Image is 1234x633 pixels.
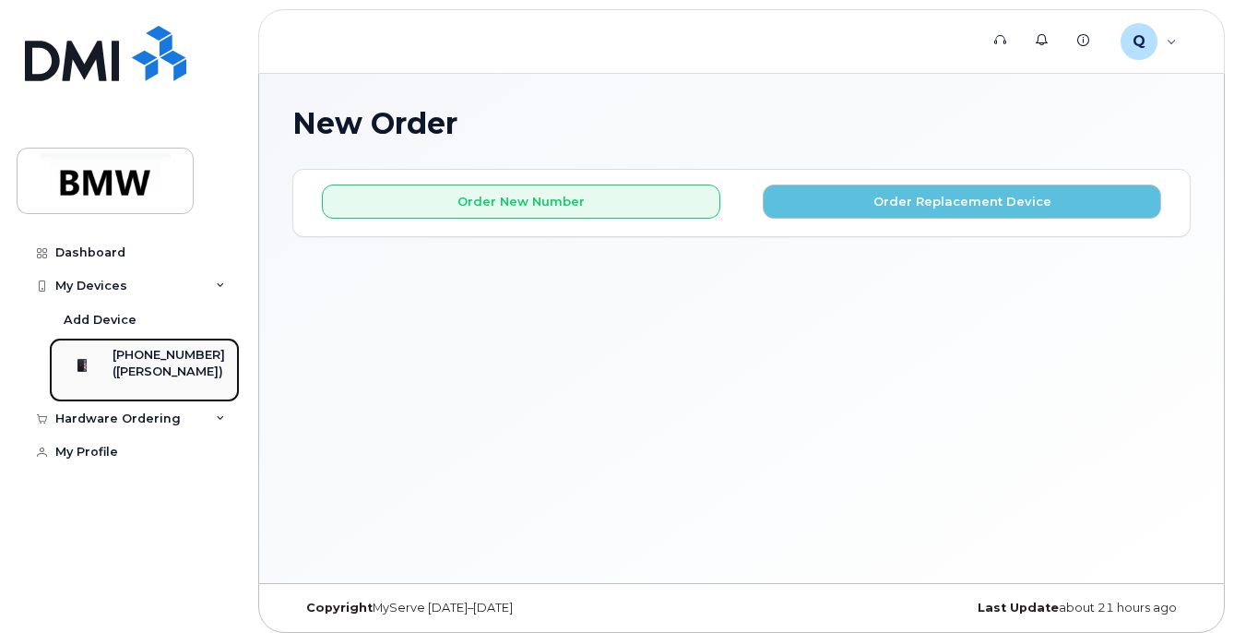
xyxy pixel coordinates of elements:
[891,601,1191,615] div: about 21 hours ago
[292,107,1191,139] h1: New Order
[292,601,592,615] div: MyServe [DATE]–[DATE]
[306,601,373,615] strong: Copyright
[322,185,720,219] button: Order New Number
[978,601,1059,615] strong: Last Update
[763,185,1161,219] button: Order Replacement Device
[1154,553,1220,619] iframe: Messenger Launcher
